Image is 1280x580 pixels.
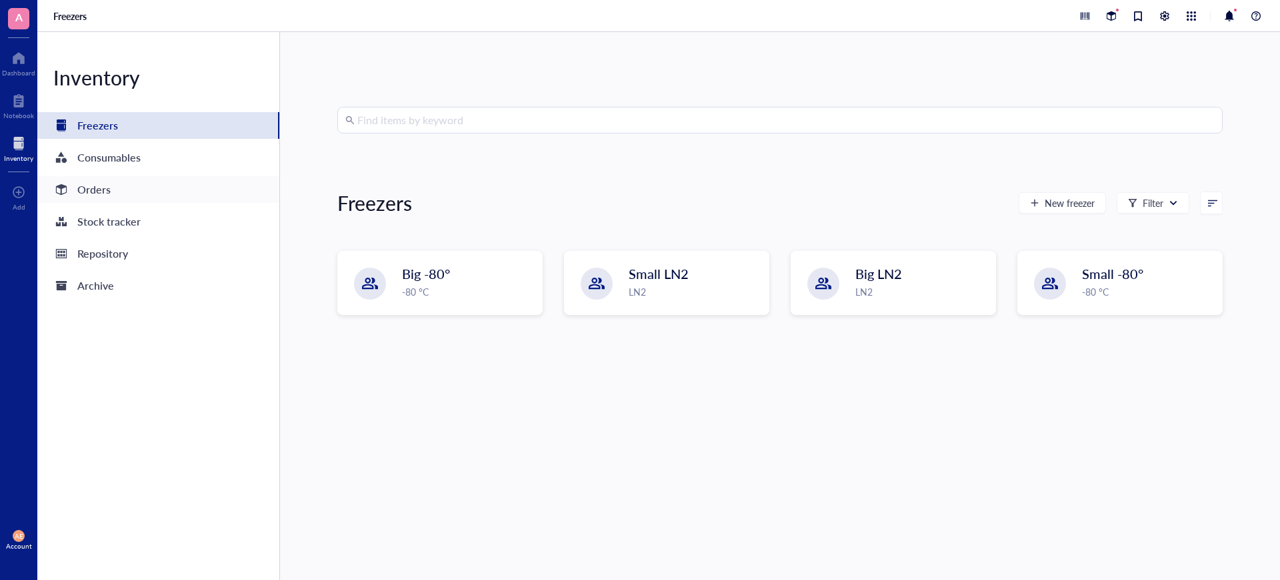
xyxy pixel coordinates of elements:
div: -80 °C [402,284,534,299]
span: Big LN2 [855,264,902,283]
div: Archive [77,276,114,295]
div: Inventory [4,154,33,162]
a: Dashboard [2,47,35,77]
a: Freezers [37,112,279,139]
button: New freezer [1019,192,1106,214]
span: New freezer [1045,198,1095,208]
div: Dashboard [2,69,35,77]
div: -80 °C [1082,284,1214,299]
div: Inventory [37,64,279,91]
a: Stock tracker [37,208,279,235]
div: Freezers [77,116,118,135]
div: LN2 [629,284,761,299]
div: Stock tracker [77,212,141,231]
div: Add [13,203,25,211]
span: AE [15,532,23,540]
div: Orders [77,180,111,199]
span: Big -80° [402,264,450,283]
a: Consumables [37,144,279,171]
div: Repository [77,244,128,263]
div: Account [6,542,32,550]
a: Archive [37,272,279,299]
a: Orders [37,176,279,203]
a: Repository [37,240,279,267]
span: Small -80° [1082,264,1143,283]
div: Freezers [337,190,412,216]
div: Consumables [77,148,141,167]
span: A [15,9,23,25]
a: Inventory [4,133,33,162]
div: Notebook [3,111,34,119]
div: Filter [1143,196,1163,210]
a: Notebook [3,90,34,119]
span: Small LN2 [629,264,689,283]
div: LN2 [855,284,987,299]
a: Freezers [53,10,89,22]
